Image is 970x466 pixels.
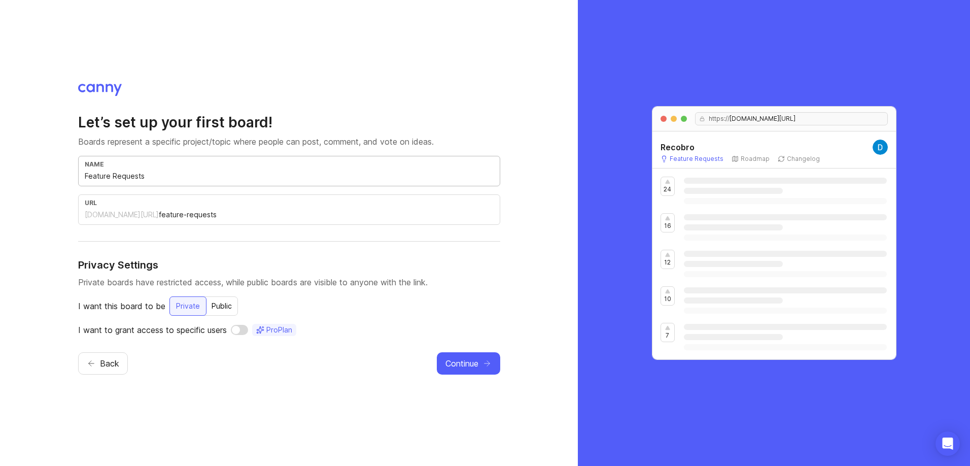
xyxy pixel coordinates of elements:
div: name [85,160,494,168]
button: Public [205,296,238,316]
p: Roadmap [741,155,770,163]
input: e.g. Feature Requests [85,171,494,182]
p: I want to grant access to specific users [78,324,227,336]
p: 12 [664,258,671,267]
h4: Privacy Settings [78,258,500,272]
p: I want this board to be [78,300,165,312]
button: Private [169,296,206,316]
h5: Recobro [661,141,695,153]
span: Back [100,357,119,370]
span: Pro Plan [266,325,292,335]
img: Canny logo [78,84,122,96]
div: [DOMAIN_NAME][URL] [85,210,159,220]
span: https:// [705,115,730,123]
p: Boards represent a specific project/topic where people can post, comment, and vote on ideas. [78,136,500,148]
p: Feature Requests [670,155,723,163]
span: [DOMAIN_NAME][URL] [730,115,795,123]
p: 7 [666,331,669,340]
button: Back [78,352,128,375]
p: 10 [664,295,671,303]
div: url [85,199,494,207]
span: Continue [445,357,478,370]
button: Continue [437,352,500,375]
div: Open Intercom Messenger [936,431,960,456]
h2: Let’s set up your first board! [78,113,500,131]
p: Changelog [787,155,820,163]
p: 16 [664,222,671,230]
p: 24 [664,185,671,193]
p: Private boards have restricted access, while public boards are visible to anyone with the link. [78,276,500,288]
div: Public [205,297,238,315]
img: Dario Herrera [873,140,888,155]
